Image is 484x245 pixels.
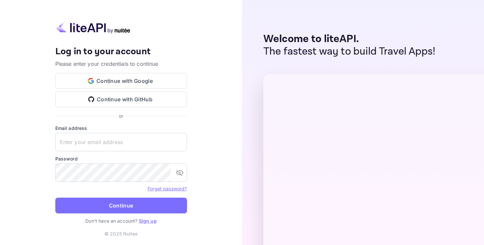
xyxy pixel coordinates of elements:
h4: Log in to your account [55,46,187,58]
a: Forget password? [148,186,187,191]
p: or [119,112,123,119]
p: Welcome to liteAPI. [263,33,436,45]
img: liteapi [55,21,131,34]
p: © 2025 Nuitee [104,230,138,237]
a: Sign up [139,218,157,224]
button: Continue with Google [55,73,187,89]
label: Email address [55,125,187,132]
input: Enter your email address [55,133,187,151]
button: toggle password visibility [173,166,186,179]
p: Please enter your credentials to continue [55,60,187,68]
p: Don't have an account? [55,217,187,224]
p: The fastest way to build Travel Apps! [263,45,436,58]
button: Continue with GitHub [55,91,187,107]
button: Continue [55,198,187,213]
label: Password [55,155,187,162]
